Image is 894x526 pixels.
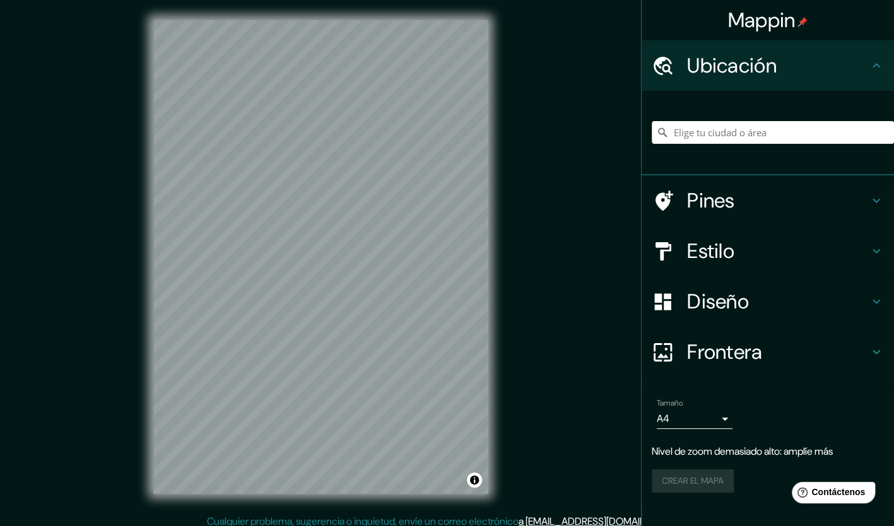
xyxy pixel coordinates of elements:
[687,238,869,264] h4: Estilo
[728,7,796,33] font: Mappin
[642,40,894,91] div: Ubicación
[642,175,894,226] div: Pines
[642,276,894,327] div: Diseño
[467,472,482,488] button: Alternar atribución
[687,339,869,365] h4: Frontera
[687,289,869,314] h4: Diseño
[652,121,894,144] input: Elige tu ciudad o área
[687,188,869,213] h4: Pines
[687,53,869,78] h4: Ubicación
[642,327,894,377] div: Frontera
[657,409,732,429] div: A4
[782,477,880,512] iframe: Help widget launcher
[652,444,884,459] p: Nivel de zoom demasiado alto: amplíe más
[797,17,808,27] img: pin-icon.png
[642,226,894,276] div: Estilo
[657,398,683,409] label: Tamaño
[153,20,488,494] canvas: Mapa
